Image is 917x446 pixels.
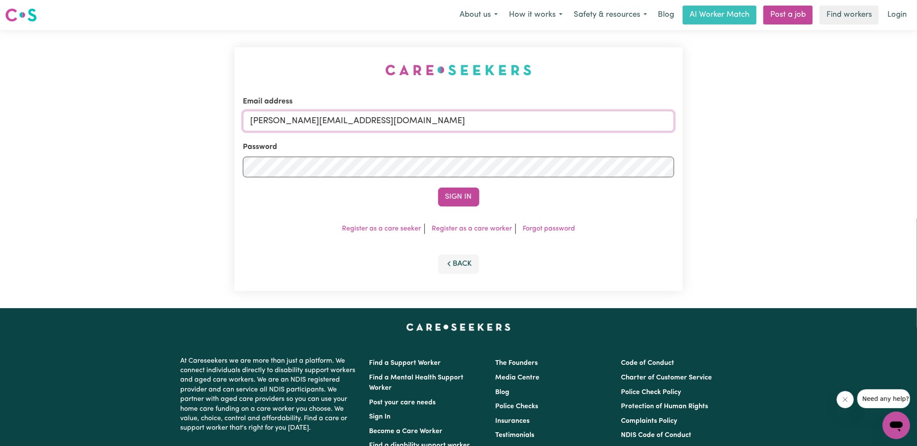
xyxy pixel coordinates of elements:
a: Protection of Human Rights [621,403,708,410]
a: Police Checks [495,403,538,410]
a: Post your care needs [369,399,436,406]
a: Complaints Policy [621,418,677,425]
button: Safety & resources [568,6,653,24]
a: Find workers [820,6,879,24]
a: Charter of Customer Service [621,374,712,381]
iframe: Message from company [857,389,910,408]
a: Post a job [763,6,813,24]
a: Careseekers logo [5,5,37,25]
button: Back [438,255,479,273]
a: Insurances [495,418,530,425]
a: NDIS Code of Conduct [621,432,691,439]
a: Code of Conduct [621,360,674,367]
button: About us [454,6,503,24]
iframe: Button to launch messaging window [883,412,910,439]
button: Sign In [438,188,479,206]
a: Login [882,6,912,24]
a: Police Check Policy [621,389,681,396]
a: The Founders [495,360,538,367]
img: Careseekers logo [5,7,37,23]
a: Blog [495,389,509,396]
label: Email address [243,96,293,107]
a: Register as a care worker [432,225,512,232]
a: Forgot password [523,225,575,232]
a: Media Centre [495,374,539,381]
a: Become a Care Worker [369,428,443,435]
a: Register as a care seeker [342,225,421,232]
input: Email address [243,111,674,131]
button: How it works [503,6,568,24]
iframe: Close message [837,391,854,408]
a: Blog [653,6,679,24]
a: Find a Support Worker [369,360,441,367]
a: Sign In [369,413,391,420]
label: Password [243,142,277,153]
a: Find a Mental Health Support Worker [369,374,464,391]
a: Careseekers home page [406,324,511,331]
a: AI Worker Match [683,6,757,24]
p: At Careseekers we are more than just a platform. We connect individuals directly to disability su... [181,353,359,437]
a: Testimonials [495,432,534,439]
